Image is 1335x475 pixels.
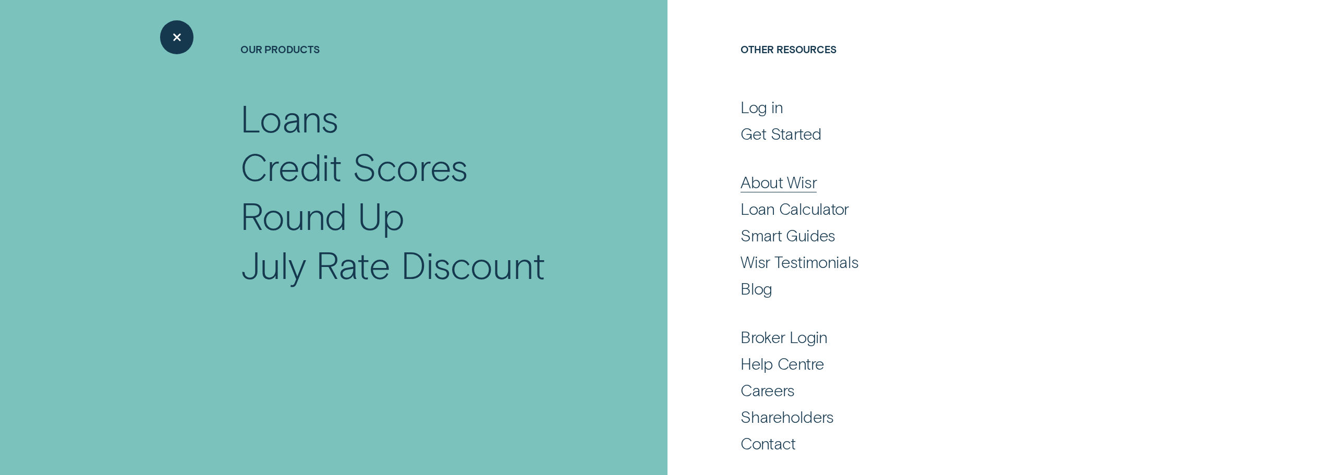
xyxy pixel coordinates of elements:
[741,123,1094,143] a: Get Started
[741,278,1094,298] a: Blog
[741,326,828,347] div: Broker Login
[741,380,1094,400] a: Careers
[240,93,338,142] div: Loans
[741,380,795,400] div: Careers
[741,96,1094,117] a: Log in
[741,433,796,453] div: Contact
[741,123,821,143] div: Get Started
[741,172,817,192] div: About Wisr
[741,353,1094,373] a: Help Centre
[741,353,824,373] div: Help Centre
[240,142,589,191] a: Credit Scores
[160,20,194,54] button: Close Menu
[741,278,772,298] div: Blog
[741,406,1094,427] a: Shareholders
[741,198,1094,218] a: Loan Calculator
[741,225,1094,245] a: Smart Guides
[240,191,589,240] a: Round Up
[741,406,834,427] div: Shareholders
[240,240,589,289] a: July Rate Discount
[240,93,589,142] a: Loans
[741,251,858,272] div: Wisr Testimonials
[741,225,835,245] div: Smart Guides
[741,433,1094,453] a: Contact
[240,191,405,240] div: Round Up
[240,142,468,191] div: Credit Scores
[240,240,545,289] div: July Rate Discount
[741,198,849,218] div: Loan Calculator
[741,251,1094,272] a: Wisr Testimonials
[741,96,783,117] div: Log in
[741,326,1094,347] a: Broker Login
[741,172,1094,192] a: About Wisr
